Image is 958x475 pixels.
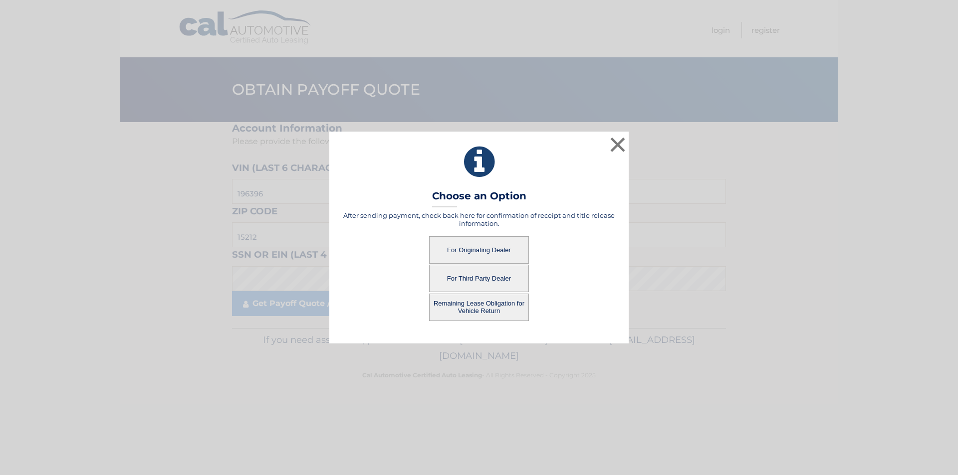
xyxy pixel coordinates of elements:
[429,265,529,292] button: For Third Party Dealer
[432,190,526,207] h3: Choose an Option
[342,211,616,227] h5: After sending payment, check back here for confirmation of receipt and title release information.
[608,135,628,155] button: ×
[429,294,529,321] button: Remaining Lease Obligation for Vehicle Return
[429,236,529,264] button: For Originating Dealer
